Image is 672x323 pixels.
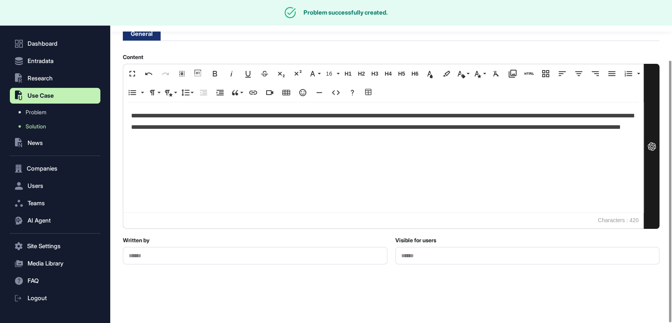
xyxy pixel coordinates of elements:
button: Redo (Ctrl+Shift+Z) [158,66,173,82]
button: Unordered List [139,85,145,100]
button: Inline Class [455,66,470,82]
button: Research [10,71,100,86]
span: Problem [26,109,46,115]
button: Quote [229,85,244,100]
span: H2 [355,71,367,77]
button: Site Settings [10,238,100,254]
button: Select All [174,66,189,82]
button: Help (Ctrl+/) [345,85,360,100]
a: Logout [10,290,100,306]
button: Use Case [10,88,100,104]
button: Teams [10,195,100,211]
button: Fullscreen [125,66,140,82]
button: Paragraph Format [146,85,161,100]
span: FAQ [28,278,39,284]
span: H1 [342,71,354,77]
span: Research [28,75,53,82]
div: Problem successfully created. [304,9,388,16]
span: 16 [324,71,336,77]
button: H5 [396,66,407,82]
button: H6 [409,66,421,82]
span: Users [28,183,43,189]
span: Site Settings [27,243,61,249]
a: Solution [14,119,100,134]
button: Ordered List [635,66,641,82]
label: Content [123,54,143,60]
button: Line Height [180,85,194,100]
button: Ordered List [621,66,636,82]
span: Use Case [28,93,54,99]
span: H5 [396,71,407,77]
span: Teams [28,200,45,206]
span: H6 [409,71,421,77]
label: Visible for users [395,237,436,243]
button: Insert Table [279,85,294,100]
button: Code View [328,85,343,100]
span: Media Library [28,260,63,267]
button: H4 [382,66,394,82]
span: Entradata [28,58,54,64]
button: Paragraph Style [163,85,178,100]
button: Italic (Ctrl+I) [224,66,239,82]
span: Companies [27,165,57,172]
button: 16 [323,66,341,82]
button: Inline Style [472,66,487,82]
button: H1 [342,66,354,82]
button: Entradata [10,53,100,69]
button: FAQ [10,273,100,289]
button: Add HTML [522,66,537,82]
button: Align Justify [604,66,619,82]
button: Responsive Layout [538,66,553,82]
button: Background Color [439,66,454,82]
span: AI Agent [28,217,51,224]
button: AI Agent [10,213,100,228]
button: Insert Link (Ctrl+K) [246,85,261,100]
button: Text Color [422,66,437,82]
a: Dashboard [10,36,100,52]
button: Bold (Ctrl+B) [207,66,222,82]
button: Align Left [555,66,570,82]
span: Solution [26,123,46,130]
button: Media Library [10,256,100,271]
span: H3 [369,71,381,77]
button: Font Family [307,66,322,82]
button: Companies [10,161,100,176]
span: Dashboard [28,41,57,47]
span: News [28,140,43,146]
span: H4 [382,71,394,77]
button: Show blocks [191,66,206,82]
button: Align Center [571,66,586,82]
button: Insert Horizontal Line [312,85,327,100]
button: News [10,135,100,151]
button: Insert Video [262,85,277,100]
li: General [123,27,161,41]
label: Written by [123,237,150,243]
span: Characters : 420 [594,213,643,228]
button: H3 [369,66,381,82]
button: H2 [355,66,367,82]
button: Users [10,178,100,194]
a: Problem [14,105,100,119]
span: Logout [28,295,47,301]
